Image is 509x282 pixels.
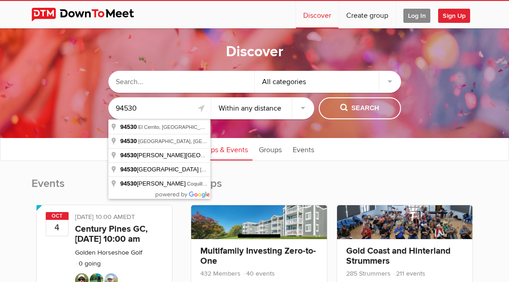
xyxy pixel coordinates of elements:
[32,176,177,200] h2: Events
[340,103,379,113] span: Search
[123,213,135,221] span: America/Toronto
[200,270,241,277] span: 432 Members
[108,97,211,119] input: Location or ZIP-Code
[46,219,68,236] b: 4
[255,71,401,93] div: All categories
[75,223,148,245] a: Century Pines GC, [DATE] 10:00 am
[108,71,255,93] input: Search...
[319,97,401,119] button: Search
[75,260,101,267] li: 0 going
[120,166,137,173] span: 94530
[396,1,438,28] a: Log In
[120,180,137,187] span: 94530
[32,8,148,21] img: DownToMeet
[296,1,338,28] a: Discover
[288,138,319,160] a: Events
[120,180,187,187] span: [PERSON_NAME]
[392,270,425,277] span: 211 events
[403,9,430,23] span: Log In
[346,245,450,266] a: Gold Coast and Hinterland Strummers
[138,124,269,130] span: El Cerrito, [GEOGRAPHIC_DATA], [GEOGRAPHIC_DATA]
[242,270,275,277] span: 40 events
[438,1,477,28] a: Sign Up
[339,1,396,28] a: Create group
[186,176,477,200] h2: Groups
[138,138,246,144] span: [GEOGRAPHIC_DATA], [GEOGRAPHIC_DATA]
[120,152,249,159] span: [PERSON_NAME][GEOGRAPHIC_DATA]
[226,43,284,62] h1: Discover
[75,212,163,224] div: [DATE] 10:00 AM
[191,138,252,160] a: Groups & Events
[254,138,286,160] a: Groups
[120,123,137,130] span: 94530
[200,245,316,266] a: Multifamily Investing Zero-to-One
[120,152,137,159] span: 94530
[346,270,391,277] span: 285 Strummers
[200,167,363,172] span: [GEOGRAPHIC_DATA], [GEOGRAPHIC_DATA], [GEOGRAPHIC_DATA]
[187,181,316,186] span: Coquille, [GEOGRAPHIC_DATA], [GEOGRAPHIC_DATA]
[120,166,200,173] span: [GEOGRAPHIC_DATA]
[438,9,470,23] span: Sign Up
[46,212,69,220] span: Oct
[120,138,137,144] span: 94530
[75,249,142,256] a: Golden Horseshoe Golf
